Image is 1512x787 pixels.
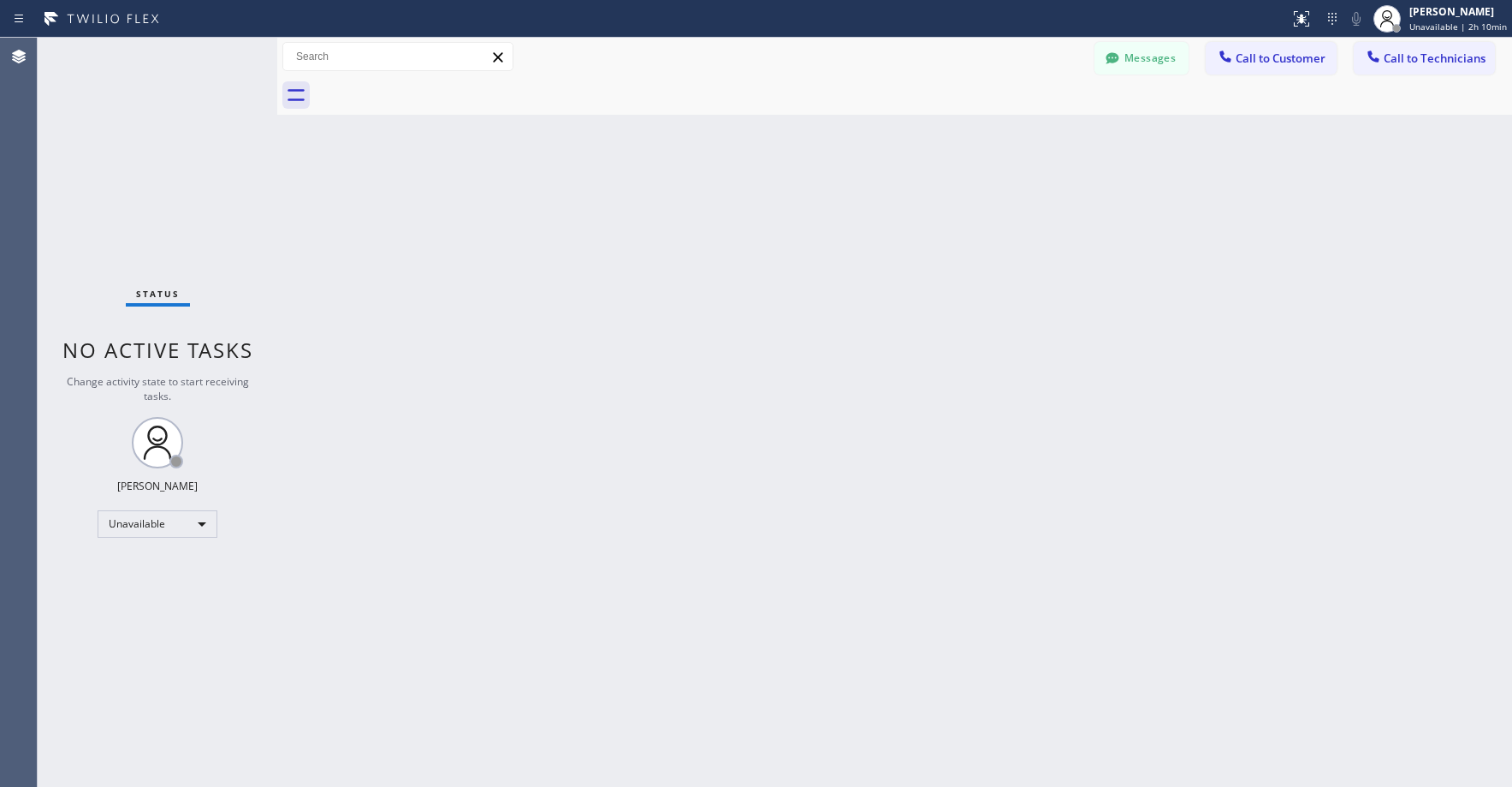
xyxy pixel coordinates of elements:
[1354,42,1495,75] button: Call to Technicians
[117,479,198,493] div: [PERSON_NAME]
[1236,51,1325,66] span: Call to Customer
[98,510,217,538] div: Unavailable
[67,374,249,403] span: Change activity state to start receiving tasks.
[1384,51,1485,66] span: Call to Technicians
[1409,21,1507,33] span: Unavailable | 2h 10min
[62,336,253,364] span: No active tasks
[1094,42,1189,75] button: Messages
[283,43,513,70] input: Search
[1344,7,1368,31] button: Mute
[136,288,180,300] span: Status
[1409,4,1507,19] div: [PERSON_NAME]
[1206,42,1337,75] button: Call to Customer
